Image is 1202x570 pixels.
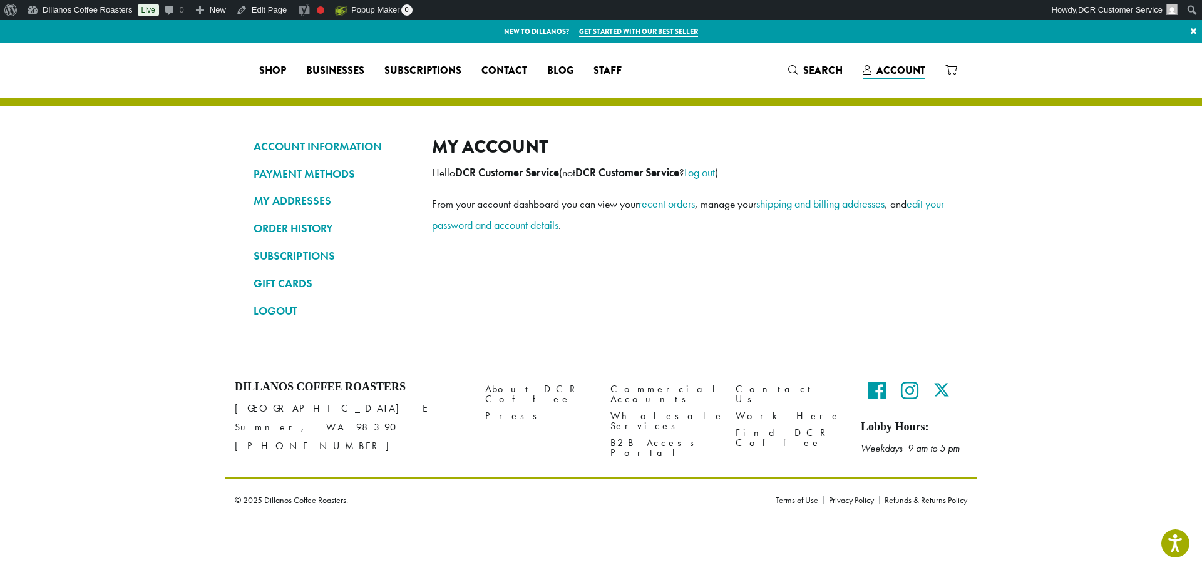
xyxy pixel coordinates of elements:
[1078,5,1163,14] span: DCR Customer Service
[583,61,632,81] a: Staff
[254,245,413,267] a: SUBSCRIPTIONS
[736,380,842,407] a: Contact Us
[254,273,413,294] a: GIFT CARDS
[610,435,717,462] a: B2B Access Portal
[259,63,286,79] span: Shop
[579,26,698,37] a: Get started with our best seller
[861,420,967,434] h5: Lobby Hours:
[756,196,885,211] a: shipping and billing addresses
[401,4,413,16] span: 0
[684,165,715,180] a: Log out
[254,218,413,239] a: ORDER HISTORY
[803,63,843,78] span: Search
[481,63,527,79] span: Contact
[547,63,573,79] span: Blog
[384,63,461,79] span: Subscriptions
[432,136,948,158] h2: My account
[254,300,413,322] a: LOGOUT
[249,61,296,81] a: Shop
[639,196,695,211] a: recent orders
[485,408,592,425] a: Press
[879,496,967,504] a: Refunds & Returns Policy
[254,136,413,157] a: ACCOUNT INFORMATION
[254,163,413,185] a: PAYMENT METHODS
[736,425,842,452] a: Find DCR Coffee
[317,6,324,14] div: Focus keyphrase not set
[575,166,679,180] strong: DCR Customer Service
[776,496,823,504] a: Terms of Use
[778,60,853,81] a: Search
[610,408,717,435] a: Wholesale Services
[455,166,559,180] strong: DCR Customer Service
[485,380,592,407] a: About DCR Coffee
[861,442,960,455] em: Weekdays 9 am to 5 pm
[736,408,842,425] a: Work Here
[876,63,925,78] span: Account
[235,496,757,504] p: © 2025 Dillanos Coffee Roasters.
[235,399,466,455] p: [GEOGRAPHIC_DATA] E Sumner, WA 98390 [PHONE_NUMBER]
[432,162,948,183] p: Hello (not ? )
[306,63,364,79] span: Businesses
[1185,20,1202,43] a: ×
[432,193,948,236] p: From your account dashboard you can view your , manage your , and .
[138,4,159,16] a: Live
[610,380,717,407] a: Commercial Accounts
[823,496,879,504] a: Privacy Policy
[235,380,466,394] h4: Dillanos Coffee Roasters
[254,190,413,211] a: MY ADDRESSES
[593,63,622,79] span: Staff
[254,136,413,332] nav: Account pages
